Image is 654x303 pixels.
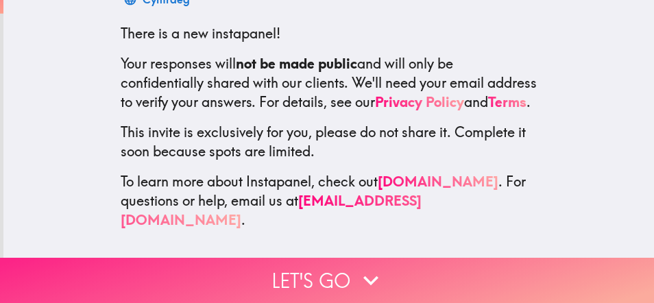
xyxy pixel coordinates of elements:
[375,93,464,110] a: Privacy Policy
[121,123,537,161] p: This invite is exclusively for you, please do not share it. Complete it soon because spots are li...
[121,172,537,230] p: To learn more about Instapanel, check out . For questions or help, email us at .
[121,192,422,228] a: [EMAIL_ADDRESS][DOMAIN_NAME]
[121,25,280,42] span: There is a new instapanel!
[378,173,498,190] a: [DOMAIN_NAME]
[121,54,537,112] p: Your responses will and will only be confidentially shared with our clients. We'll need your emai...
[236,55,357,72] b: not be made public
[488,93,526,110] a: Terms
